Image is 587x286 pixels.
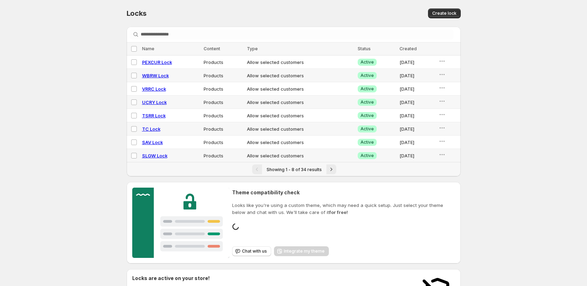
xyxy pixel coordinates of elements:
[132,275,326,282] h2: Locks are active on your store!
[202,122,245,136] td: Products
[202,69,245,82] td: Products
[245,109,356,122] td: Allow selected customers
[397,69,436,82] td: [DATE]
[361,139,374,145] span: Active
[247,46,258,51] span: Type
[245,122,356,136] td: Allow selected customers
[245,149,356,162] td: Allow selected customers
[397,149,436,162] td: [DATE]
[142,153,167,158] a: SLGW Lock
[267,167,322,172] span: Showing 1 - 8 of 34 results
[132,188,230,258] img: Customer support
[142,46,154,51] span: Name
[361,59,374,65] span: Active
[127,162,461,176] nav: Pagination
[397,136,436,149] td: [DATE]
[202,136,245,149] td: Products
[142,99,167,105] a: UCRY Lock
[400,46,417,51] span: Created
[142,86,166,92] a: VRRC Lock
[361,153,374,158] span: Active
[245,69,356,82] td: Allow selected customers
[202,82,245,96] td: Products
[361,126,374,132] span: Active
[142,59,172,65] a: PEXCUR Lock
[127,9,147,18] span: Locks
[142,139,163,145] a: SAV Lock
[361,113,374,118] span: Active
[358,46,371,51] span: Status
[232,189,455,196] h2: Theme compatibility check
[245,82,356,96] td: Allow selected customers
[202,109,245,122] td: Products
[397,56,436,69] td: [DATE]
[432,11,457,16] span: Create lock
[142,126,160,132] a: TC Lock
[361,73,374,78] span: Active
[202,96,245,109] td: Products
[202,56,245,69] td: Products
[245,56,356,69] td: Allow selected customers
[326,164,336,174] button: Next
[361,99,374,105] span: Active
[142,113,166,118] a: TSRR Lock
[202,149,245,162] td: Products
[245,136,356,149] td: Allow selected customers
[361,86,374,92] span: Active
[397,122,436,136] td: [DATE]
[245,96,356,109] td: Allow selected customers
[232,202,455,216] p: Looks like you're using a custom theme, which may need a quick setup. Just select your theme belo...
[329,209,348,215] strong: for free!
[397,96,436,109] td: [DATE]
[397,82,436,96] td: [DATE]
[242,248,267,254] span: Chat with us
[232,246,271,256] button: Chat with us
[204,46,220,51] span: Content
[397,109,436,122] td: [DATE]
[142,73,169,78] a: WBRW Lock
[428,8,461,18] button: Create lock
